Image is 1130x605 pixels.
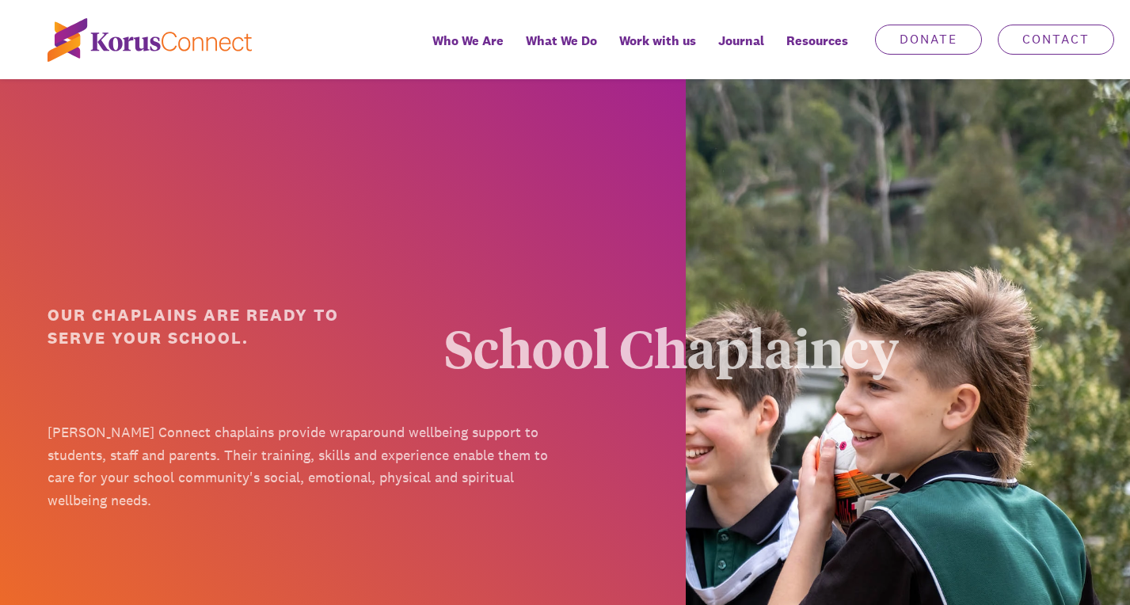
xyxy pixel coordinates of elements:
a: Work with us [608,22,707,79]
p: [PERSON_NAME] Connect chaplains provide wraparound wellbeing support to students, staff and paren... [48,419,554,510]
a: Donate [875,25,982,55]
span: Journal [718,29,764,52]
span: What We Do [526,29,597,52]
a: Journal [707,22,775,79]
img: korus-connect%2Fc5177985-88d5-491d-9cd7-4a1febad1357_logo.svg [48,18,252,62]
div: Resources [775,22,859,79]
a: What We Do [515,22,608,79]
a: Who We Are [421,22,515,79]
span: Who We Are [432,29,504,52]
div: School Chaplaincy [444,319,950,371]
a: Contact [998,25,1114,55]
h1: Our chaplains are ready to serve your school. [48,301,420,348]
span: Work with us [619,29,696,52]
